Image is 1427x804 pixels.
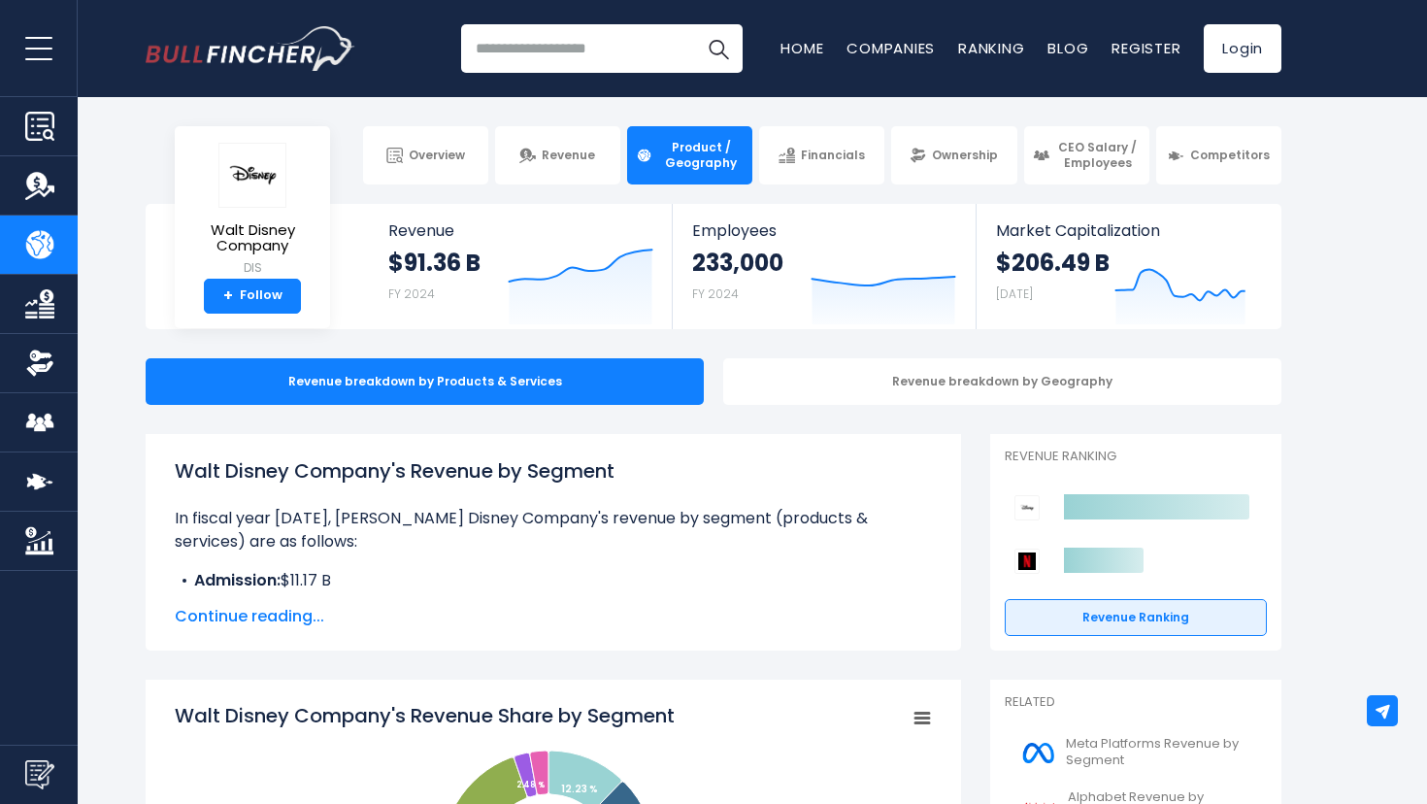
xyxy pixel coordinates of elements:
[694,24,743,73] button: Search
[846,38,935,58] a: Companies
[780,38,823,58] a: Home
[1190,148,1270,163] span: Competitors
[658,140,744,170] span: Product / Geography
[190,259,315,277] small: DIS
[1005,694,1267,711] p: Related
[996,221,1260,240] span: Market Capitalization
[25,349,54,378] img: Ownership
[801,148,865,163] span: Financials
[194,569,281,591] b: Admission:
[958,38,1024,58] a: Ranking
[388,285,435,302] small: FY 2024
[692,221,955,240] span: Employees
[996,248,1110,278] strong: $206.49 B
[388,248,481,278] strong: $91.36 B
[723,358,1281,405] div: Revenue breakdown by Geography
[146,358,704,405] div: Revenue breakdown by Products & Services
[1024,126,1149,184] a: CEO Salary / Employees
[1066,736,1255,769] span: Meta Platforms Revenue by Segment
[1112,38,1180,58] a: Register
[561,782,598,796] tspan: 12.23 %
[932,148,998,163] span: Ownership
[977,204,1279,329] a: Market Capitalization $206.49 B [DATE]
[542,148,595,163] span: Revenue
[175,456,932,486] h1: Walt Disney Company's Revenue by Segment
[1005,726,1267,780] a: Meta Platforms Revenue by Segment
[692,248,783,278] strong: 233,000
[1047,38,1088,58] a: Blog
[189,142,315,279] a: Walt Disney Company DIS
[409,148,465,163] span: Overview
[175,605,932,628] span: Continue reading...
[1055,140,1141,170] span: CEO Salary / Employees
[1005,449,1267,465] p: Revenue Ranking
[1016,731,1060,775] img: META logo
[1005,599,1267,636] a: Revenue Ranking
[1014,549,1040,574] img: Netflix competitors logo
[369,204,673,329] a: Revenue $91.36 B FY 2024
[146,26,354,71] a: Go to homepage
[516,780,545,790] tspan: 2.48 %
[692,285,739,302] small: FY 2024
[146,26,355,71] img: Bullfincher logo
[204,279,301,314] a: +Follow
[175,702,675,729] tspan: Walt Disney Company's Revenue Share by Segment
[495,126,620,184] a: Revenue
[1204,24,1281,73] a: Login
[175,507,932,553] p: In fiscal year [DATE], [PERSON_NAME] Disney Company's revenue by segment (products & services) ar...
[627,126,752,184] a: Product / Geography
[190,222,315,254] span: Walt Disney Company
[1156,126,1281,184] a: Competitors
[388,221,653,240] span: Revenue
[891,126,1016,184] a: Ownership
[673,204,975,329] a: Employees 233,000 FY 2024
[363,126,488,184] a: Overview
[1014,495,1040,520] img: Walt Disney Company competitors logo
[175,569,932,592] li: $11.17 B
[759,126,884,184] a: Financials
[996,285,1033,302] small: [DATE]
[223,287,233,305] strong: +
